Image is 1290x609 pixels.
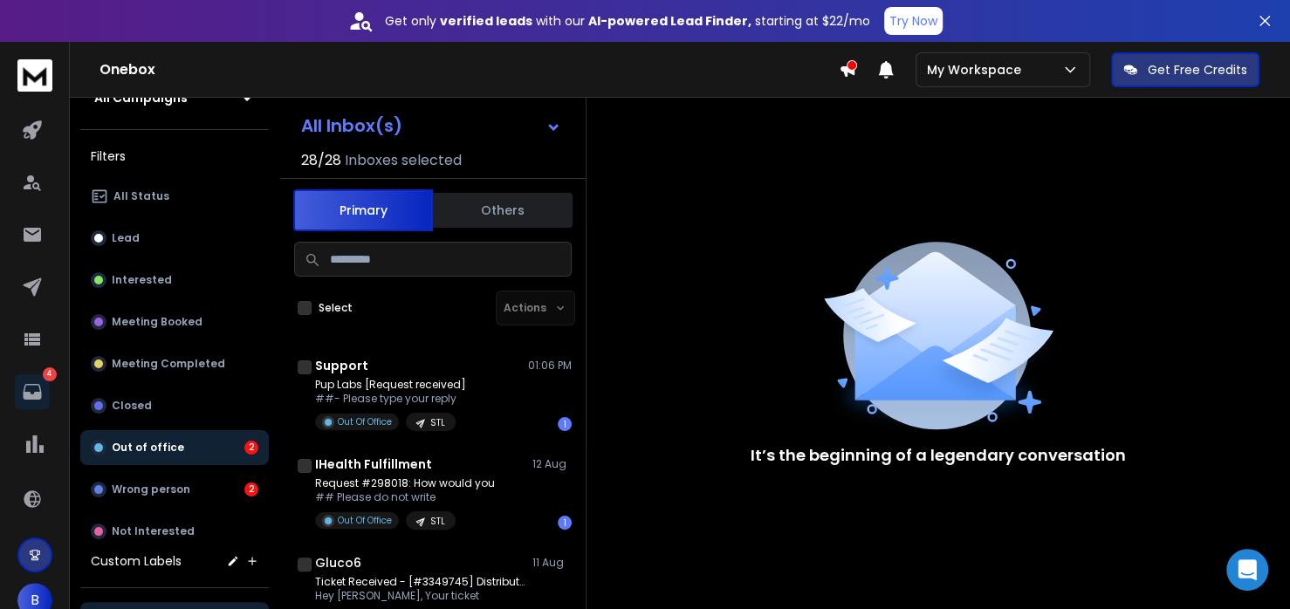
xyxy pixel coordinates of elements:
button: Try Now [884,7,943,35]
p: ## Please do not write [315,490,495,504]
p: It’s the beginning of a legendary conversation [751,443,1126,468]
p: Closed [112,399,152,413]
button: Meeting Booked [80,304,269,339]
p: Lead [112,231,140,245]
label: Select [319,301,353,315]
button: Out of office2 [80,430,269,465]
p: Get only with our starting at $22/mo [385,12,870,30]
h1: Support [315,357,368,374]
p: Interested [112,273,172,287]
button: Interested [80,263,269,298]
img: logo [17,59,52,92]
div: 2 [244,441,258,455]
h1: IHealth Fulfillment [315,455,432,473]
p: STL [430,515,445,528]
h3: Filters [80,144,269,168]
h1: Onebox [99,59,839,80]
a: 4 [15,374,50,409]
button: Primary [293,189,433,231]
h1: Gluco6 [315,554,361,571]
p: Meeting Completed [112,357,225,371]
span: 28 / 28 [301,150,341,171]
p: 12 Aug [532,457,572,471]
p: Get Free Credits [1148,61,1247,79]
button: Meeting Completed [80,346,269,381]
button: All Status [80,179,269,214]
p: All Status [113,189,169,203]
h1: All Inbox(s) [301,117,402,134]
strong: verified leads [440,12,532,30]
div: 1 [558,417,572,431]
p: Not Interested [112,524,195,538]
button: Closed [80,388,269,423]
button: Lead [80,221,269,256]
p: STL [430,416,445,429]
p: Out Of Office [338,514,392,527]
p: Request #298018: How would you [315,476,495,490]
p: 01:06 PM [528,359,572,373]
p: My Workspace [927,61,1028,79]
button: All Inbox(s) [287,108,575,143]
div: Open Intercom Messenger [1226,549,1268,591]
div: 1 [558,516,572,530]
p: Ticket Received - [#3349745] Distribution [315,575,525,589]
h1: All Campaigns [94,89,188,106]
button: All Campaigns [80,80,269,115]
p: Pup Labs [Request received] [315,378,466,392]
p: Out of office [112,441,184,455]
p: 11 Aug [532,556,572,570]
p: 4 [43,367,57,381]
button: Get Free Credits [1111,52,1259,87]
button: Not Interested [80,514,269,549]
button: Others [433,191,573,229]
p: ##- Please type your reply [315,392,466,406]
p: Meeting Booked [112,315,202,329]
strong: AI-powered Lead Finder, [588,12,751,30]
button: Wrong person2 [80,472,269,507]
p: Try Now [889,12,937,30]
div: 2 [244,482,258,496]
p: Wrong person [112,482,190,496]
h3: Custom Labels [91,552,182,570]
h3: Inboxes selected [345,150,462,171]
p: Out Of Office [338,415,392,428]
p: Hey [PERSON_NAME], Your ticket [315,589,525,603]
